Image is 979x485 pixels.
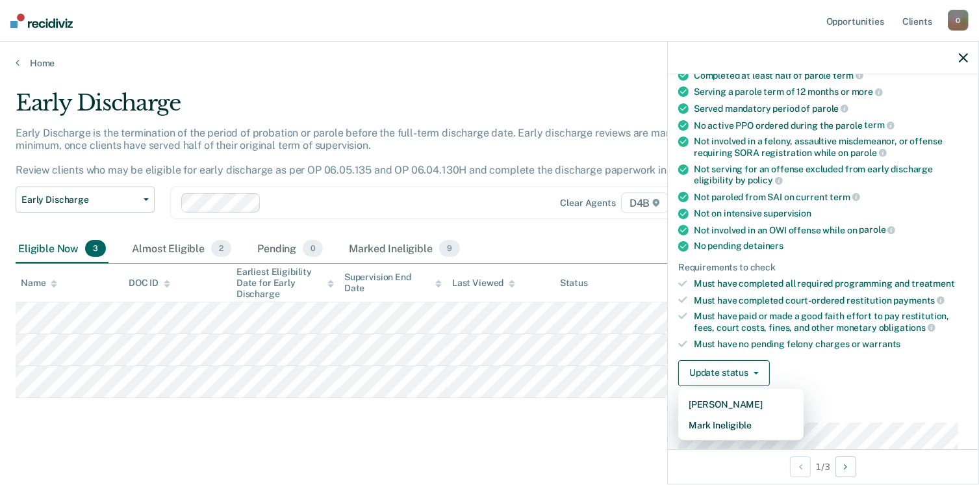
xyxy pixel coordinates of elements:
[346,235,463,263] div: Marked Ineligible
[678,262,968,273] div: Requirements to check
[748,175,783,185] span: policy
[678,407,968,418] dt: Supervision
[678,394,804,415] button: [PERSON_NAME]
[21,194,138,205] span: Early Discharge
[694,86,968,98] div: Serving a parole term of 12 months or
[694,164,968,186] div: Not serving for an offense excluded from early discharge eligibility by
[10,14,73,28] img: Recidiviz
[129,278,170,289] div: DOC ID
[21,278,57,289] div: Name
[863,339,901,349] span: warrants
[743,241,783,251] span: detainers
[694,120,968,131] div: No active PPO ordered during the parole
[694,136,968,158] div: Not involved in a felony, assaultive misdemeanor, or offense requiring SORA registration while on
[911,278,955,289] span: treatment
[850,148,887,158] span: parole
[694,295,968,306] div: Must have completed court-ordered restitution
[16,127,714,177] p: Early Discharge is the termination of the period of probation or parole before the full-term disc...
[236,267,334,299] div: Earliest Eligibility Date for Early Discharge
[830,192,860,202] span: term
[879,322,935,333] span: obligations
[452,278,515,289] div: Last Viewed
[85,240,106,257] span: 3
[16,235,108,263] div: Eligible Now
[694,103,968,114] div: Served mandatory period of
[864,120,894,130] span: term
[668,449,978,484] div: 1 / 3
[16,57,963,69] a: Home
[560,278,588,289] div: Status
[764,208,811,218] span: supervision
[678,360,770,386] button: Update status
[561,198,616,209] div: Clear agents
[129,235,234,263] div: Almost Eligible
[694,208,968,219] div: Not on intensive
[694,339,968,350] div: Must have no pending felony charges or
[694,241,968,252] div: No pending
[859,224,895,235] span: parole
[16,90,750,127] div: Early Discharge
[790,456,811,477] button: Previous Opportunity
[894,295,945,306] span: payments
[344,272,442,294] div: Supervision End Date
[694,224,968,236] div: Not involved in an OWI offense while on
[439,240,460,257] span: 9
[255,235,325,263] div: Pending
[211,240,231,257] span: 2
[812,103,848,114] span: parole
[678,415,804,436] button: Mark Ineligible
[835,456,856,477] button: Next Opportunity
[694,70,968,81] div: Completed at least half of parole
[621,192,668,213] span: D4B
[303,240,323,257] span: 0
[694,311,968,333] div: Must have paid or made a good faith effort to pay restitution, fees, court costs, fines, and othe...
[833,70,863,81] span: term
[694,191,968,203] div: Not paroled from SAI on current
[948,10,969,31] div: O
[694,278,968,289] div: Must have completed all required programming and
[852,86,883,97] span: more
